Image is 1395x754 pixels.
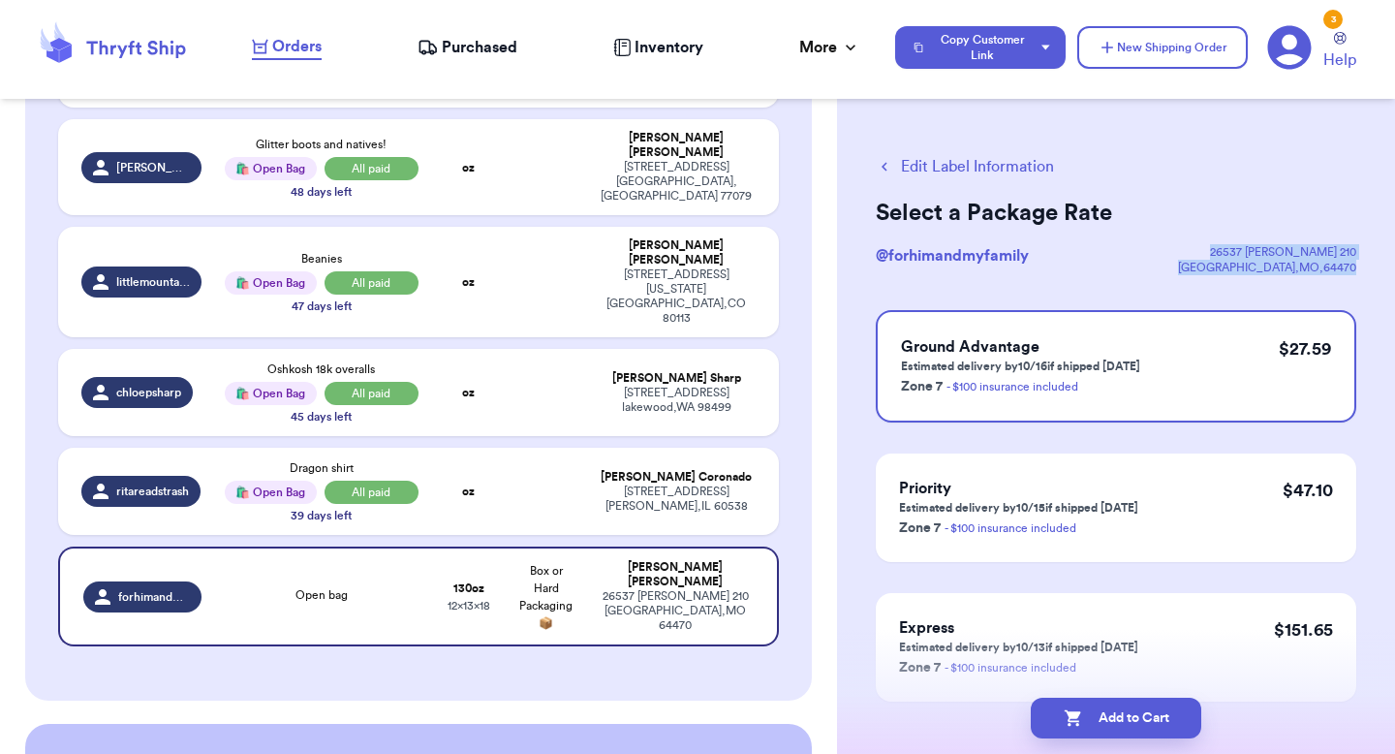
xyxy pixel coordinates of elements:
[295,589,348,601] span: Open bag
[901,380,943,393] span: Zone 7
[225,382,317,405] div: 🛍️ Open Bag
[597,131,756,160] div: [PERSON_NAME] [PERSON_NAME]
[116,484,189,499] span: ritareadstrash
[116,385,181,400] span: chloepsharp
[613,36,703,59] a: Inventory
[292,298,352,314] div: 47 days left
[635,36,703,59] span: Inventory
[225,481,317,504] div: 🛍️ Open Bag
[1323,10,1343,29] div: 3
[418,36,517,59] a: Purchased
[597,485,756,514] div: [STREET_ADDRESS] [PERSON_NAME] , IL 60538
[597,386,756,415] div: [STREET_ADDRESS] lakewood , WA 98499
[799,36,860,59] div: More
[1323,32,1356,72] a: Help
[272,35,322,58] span: Orders
[899,640,1138,655] p: Estimated delivery by 10/13 if shipped [DATE]
[597,589,754,633] div: 26537 [PERSON_NAME] 210 [GEOGRAPHIC_DATA] , MO 64470
[462,276,475,288] strong: oz
[462,162,475,173] strong: oz
[252,35,322,60] a: Orders
[1178,244,1356,260] div: 26537 [PERSON_NAME] 210
[1267,25,1312,70] a: 3
[462,486,475,497] strong: oz
[453,582,484,594] strong: 130 oz
[325,271,418,295] span: All paid
[291,184,352,200] div: 48 days left
[946,381,1078,393] a: - $100 insurance included
[876,248,1029,264] span: @ forhimandmyfamily
[1283,477,1333,504] p: $ 47.10
[901,339,1039,355] span: Ground Advantage
[597,160,756,204] div: [STREET_ADDRESS] [GEOGRAPHIC_DATA] , [GEOGRAPHIC_DATA] 77079
[876,155,1054,178] button: Edit Label Information
[899,500,1138,516] p: Estimated delivery by 10/15 if shipped [DATE]
[225,271,317,295] div: 🛍️ Open Bag
[291,508,352,523] div: 39 days left
[597,470,756,485] div: [PERSON_NAME] Coronado
[901,359,1140,374] p: Estimated delivery by 10/16 if shipped [DATE]
[1178,260,1356,275] div: [GEOGRAPHIC_DATA] , MO , 64470
[301,253,342,265] span: Beanies
[290,462,354,474] span: Dragon shirt
[1077,26,1248,69] button: New Shipping Order
[462,387,475,398] strong: oz
[895,26,1066,69] button: Copy Customer Link
[597,238,756,267] div: [PERSON_NAME] [PERSON_NAME]
[325,382,418,405] span: All paid
[225,157,317,180] div: 🛍️ Open Bag
[899,620,954,636] span: Express
[325,481,418,504] span: All paid
[597,371,756,386] div: [PERSON_NAME] Sharp
[899,481,951,496] span: Priority
[945,522,1076,534] a: - $100 insurance included
[256,139,387,150] span: Glitter boots and natives!
[597,560,754,589] div: [PERSON_NAME] [PERSON_NAME]
[448,600,490,612] span: 12 x 13 x 18
[899,521,941,535] span: Zone 7
[325,157,418,180] span: All paid
[267,363,375,375] span: Oshkosh 18k overalls
[1031,698,1201,738] button: Add to Cart
[116,160,190,175] span: [PERSON_NAME].and.[PERSON_NAME]
[291,409,352,424] div: 45 days left
[1323,48,1356,72] span: Help
[519,565,573,629] span: Box or Hard Packaging 📦
[899,661,941,675] span: Zone 7
[945,662,1076,674] a: - $100 insurance included
[116,274,190,290] span: littlemountainthrifts
[1274,616,1333,644] p: $ 151.65
[597,267,756,326] div: [STREET_ADDRESS][US_STATE] [GEOGRAPHIC_DATA] , CO 80113
[442,36,517,59] span: Purchased
[118,589,190,605] span: forhimandmyfamily
[876,198,1356,229] h2: Select a Package Rate
[1279,335,1331,362] p: $ 27.59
